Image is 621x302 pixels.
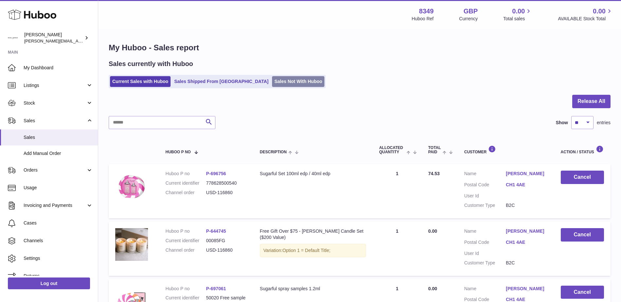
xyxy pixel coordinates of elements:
span: 74.53 [428,171,440,176]
span: Listings [24,82,86,89]
span: AVAILABLE Stock Total [558,16,613,22]
dt: Huboo P no [166,171,206,177]
div: Sugarful Set 100ml edp / 40ml edp [260,171,366,177]
dt: Current identifier [166,238,206,244]
dt: Postal Code [464,239,506,247]
span: 0.00 [428,286,437,291]
dt: Customer Type [464,260,506,266]
span: Total sales [503,16,532,22]
div: Free Gift Over $75 - [PERSON_NAME] Candle Set ($200 Value) [260,228,366,241]
a: [PERSON_NAME] [506,286,547,292]
span: Cases [24,220,93,226]
a: Sales Shipped From [GEOGRAPHIC_DATA] [172,76,271,87]
dt: Huboo P no [166,286,206,292]
span: [PERSON_NAME][EMAIL_ADDRESS][DOMAIN_NAME] [24,38,131,43]
dt: Huboo P no [166,228,206,234]
a: 0.00 AVAILABLE Stock Total [558,7,613,22]
span: My Dashboard [24,65,93,71]
div: Customer [464,145,548,154]
dt: Channel order [166,247,206,253]
span: Channels [24,238,93,244]
dd: USD-116860 [206,190,247,196]
dt: Name [464,228,506,236]
a: P-644745 [206,228,226,234]
button: Cancel [561,286,604,299]
a: CH1 4AE [506,182,547,188]
td: 1 [373,164,422,218]
div: [PERSON_NAME] [24,32,83,44]
dt: Current identifier [166,180,206,186]
td: 1 [373,222,422,276]
span: Stock [24,100,86,106]
button: Cancel [561,228,604,242]
dd: 778628500540 [206,180,247,186]
div: Currency [459,16,478,22]
span: Description [260,150,287,154]
span: Returns [24,273,93,279]
a: CH1 4AE [506,239,547,245]
span: Invoicing and Payments [24,202,86,209]
strong: 8349 [419,7,434,16]
a: P-696756 [206,171,226,176]
dt: Name [464,286,506,294]
dt: User Id [464,193,506,199]
span: Usage [24,185,93,191]
a: [PERSON_NAME] [506,228,547,234]
dd: B2C [506,260,547,266]
h2: Sales currently with Huboo [109,59,193,68]
dt: Channel order [166,190,206,196]
dt: Name [464,171,506,178]
div: Huboo Ref [412,16,434,22]
dt: Customer Type [464,202,506,209]
img: michel-germain-paris-michel-collection-perfume-fragrance-parfum-candle-set-topdown.jpg [115,228,148,261]
h1: My Huboo - Sales report [109,42,611,53]
span: Orders [24,167,86,173]
dd: B2C [506,202,547,209]
span: Sales [24,134,93,141]
dt: User Id [464,250,506,257]
a: P-697061 [206,286,226,291]
div: Sugarful spray samples 1.2ml [260,286,366,292]
dd: USD-116860 [206,247,247,253]
label: Show [556,120,568,126]
div: Variation: [260,244,366,257]
dd: 00085FG [206,238,247,244]
strong: GBP [464,7,478,16]
span: Settings [24,255,93,261]
span: Add Manual Order [24,150,93,157]
span: 0.00 [593,7,606,16]
span: 0.00 [512,7,525,16]
button: Cancel [561,171,604,184]
a: Log out [8,277,90,289]
dt: Postal Code [464,182,506,190]
a: Current Sales with Huboo [110,76,171,87]
span: ALLOCATED Quantity [379,146,405,154]
button: Release All [572,95,611,108]
a: [PERSON_NAME] [506,171,547,177]
a: 0.00 Total sales [503,7,532,22]
a: Sales Not With Huboo [272,76,324,87]
span: Option 1 = Default Title; [283,248,331,253]
img: 83491683134856.jpg [115,171,148,203]
img: katy.taghizadeh@michelgermain.com [8,33,18,43]
span: 0.00 [428,228,437,234]
div: Action / Status [561,145,604,154]
span: Total paid [428,146,441,154]
span: Huboo P no [166,150,191,154]
span: entries [597,120,611,126]
span: Sales [24,118,86,124]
